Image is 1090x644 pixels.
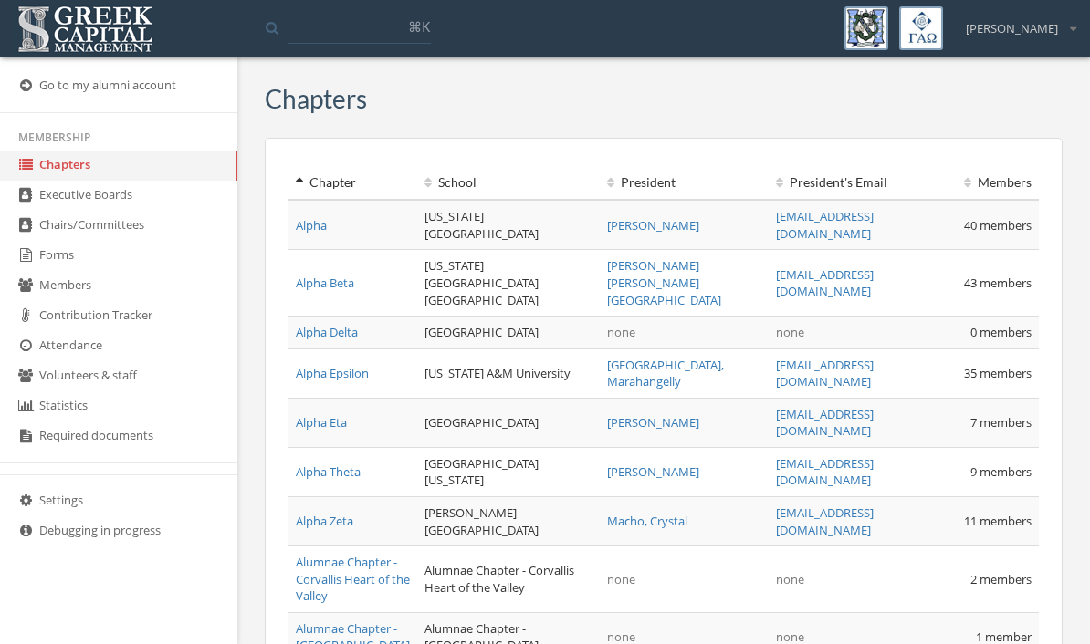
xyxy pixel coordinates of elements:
[408,17,430,36] span: ⌘K
[776,406,874,440] a: [EMAIL_ADDRESS][DOMAIN_NAME]
[607,173,761,192] div: President
[964,275,1032,291] span: 43 members
[607,571,635,587] span: none
[607,324,635,340] span: none
[417,317,600,349] td: [GEOGRAPHIC_DATA]
[424,173,592,192] div: School
[607,513,687,529] a: Macho, Crystal
[966,20,1058,37] span: [PERSON_NAME]
[776,208,874,242] a: [EMAIL_ADDRESS][DOMAIN_NAME]
[296,173,410,192] div: Chapter
[943,173,1032,192] div: Members
[776,357,874,390] a: [EMAIL_ADDRESS][DOMAIN_NAME]
[776,324,804,340] span: none
[970,463,1032,480] span: 9 members
[776,455,874,489] a: [EMAIL_ADDRESS][DOMAIN_NAME]
[607,357,724,390] a: [GEOGRAPHIC_DATA], Marahangelly
[296,217,327,234] a: Alpha
[296,513,353,529] a: Alpha Zeta
[296,463,361,480] a: Alpha Theta
[265,85,367,113] h3: Chapters
[417,447,600,496] td: [GEOGRAPHIC_DATA][US_STATE]
[417,348,600,398] td: [US_STATE] A&M University
[417,200,600,250] td: [US_STATE][GEOGRAPHIC_DATA]
[607,217,699,234] a: [PERSON_NAME]
[607,463,699,480] a: [PERSON_NAME]
[970,414,1032,431] span: 7 members
[776,266,874,300] a: [EMAIL_ADDRESS][DOMAIN_NAME]
[954,6,1076,37] div: [PERSON_NAME]
[607,257,721,307] a: [PERSON_NAME] [PERSON_NAME][GEOGRAPHIC_DATA]
[296,554,410,604] a: Alumnae Chapter - Corvallis Heart of the Valley
[417,398,600,447] td: [GEOGRAPHIC_DATA]
[417,250,600,317] td: [US_STATE][GEOGRAPHIC_DATA] [GEOGRAPHIC_DATA]
[964,217,1032,234] span: 40 members
[776,504,874,538] a: [EMAIL_ADDRESS][DOMAIN_NAME]
[964,513,1032,529] span: 11 members
[964,365,1032,381] span: 35 members
[296,365,369,381] a: Alpha Epsilon
[296,324,358,340] a: Alpha Delta
[776,173,928,192] div: President 's Email
[417,497,600,546] td: [PERSON_NAME][GEOGRAPHIC_DATA]
[417,546,600,613] td: Alumnae Chapter - Corvallis Heart of the Valley
[776,571,804,587] span: none
[296,275,354,291] a: Alpha Beta
[970,571,1032,587] span: 2 members
[296,414,347,431] a: Alpha Eta
[970,324,1032,340] span: 0 members
[607,414,699,431] a: [PERSON_NAME]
